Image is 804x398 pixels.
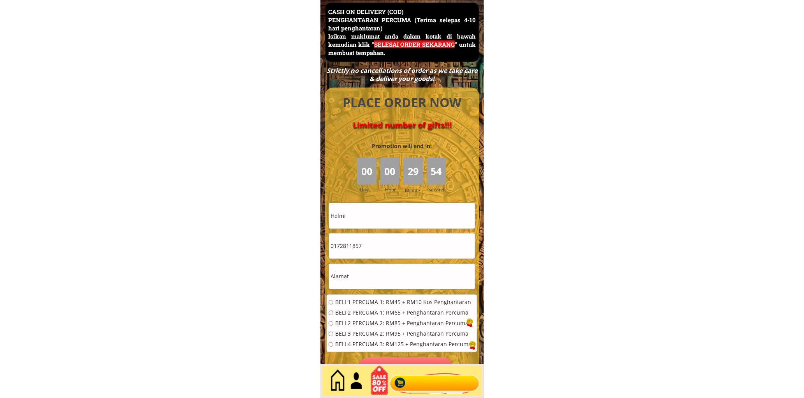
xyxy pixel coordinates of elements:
span: SELESAI ORDER SEKARANG [374,41,455,48]
h3: Day [360,186,379,193]
span: BELI 1 PERCUMA 1: RM45 + RM10 Kos Penghantaran [335,300,471,305]
span: BELI 2 PERCUMA 2: RM85 + Penghantaran Percuma [335,321,471,326]
input: Telefon [329,233,475,259]
h3: Minute [405,187,422,194]
h4: Limited number of gifts!!! [334,120,470,130]
span: BELI 3 PERCUMA 2: RM95 + Penghantaran Percuma [335,331,471,337]
h3: Hour [385,186,401,193]
h3: Second [429,186,448,193]
h4: PLACE ORDER NOW [334,94,470,111]
span: BELI 2 PERCUMA 1: RM65 + Penghantaran Percuma [335,310,471,316]
input: Alamat [329,264,475,289]
h3: Promotion will end in: [358,142,446,150]
span: BELI 4 PERCUMA 3: RM125 + Penghantaran Percuma [335,342,471,347]
input: Nama [329,203,475,228]
p: Pesan sekarang [357,357,454,384]
h3: CASH ON DELIVERY (COD) PENGHANTARAN PERCUMA (Terima selepas 4-10 hari penghantaran) Isikan maklum... [328,8,476,57]
div: Strictly no cancellations of order as we take care & deliver your goods! [324,67,480,83]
